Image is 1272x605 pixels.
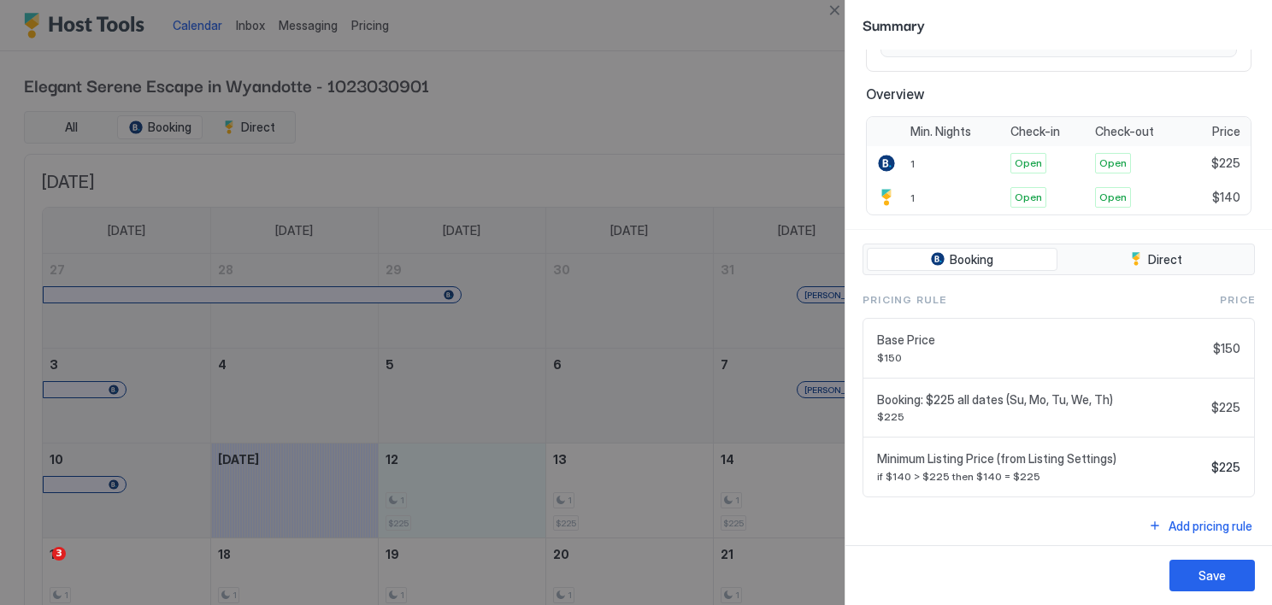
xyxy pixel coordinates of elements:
span: 1 [910,191,915,204]
span: Booking [950,252,993,267]
span: $225 [1211,400,1240,415]
span: Summary [863,14,1255,35]
span: Price [1212,124,1240,139]
span: Open [1099,190,1127,205]
span: Check-in [1010,124,1060,139]
span: Base Price [877,332,1206,348]
div: Add pricing rule [1169,517,1252,535]
span: $150 [1213,341,1240,356]
span: Open [1099,156,1127,171]
div: tab-group [863,244,1255,276]
span: Price [1220,292,1255,308]
span: $225 [1211,156,1240,171]
span: Min. Nights [910,124,971,139]
div: Save [1198,567,1226,584]
span: 1 [910,157,915,170]
span: Overview [866,85,1251,103]
button: Direct [1061,248,1251,272]
button: Save [1169,560,1255,591]
button: Booking [867,248,1057,272]
span: if $140 > $225 then $140 = $225 [877,470,1204,483]
span: Pricing Rule [863,292,946,308]
iframe: Intercom live chat [17,547,58,588]
span: Booking: $225 all dates (Su, Mo, Tu, We, Th) [877,392,1204,408]
span: Check-out [1095,124,1154,139]
span: $140 [1212,190,1240,205]
button: Add pricing rule [1145,514,1255,537]
span: Open [1015,190,1042,205]
span: $150 [877,351,1206,364]
span: Minimum Listing Price (from Listing Settings) [877,451,1204,467]
span: $225 [1211,460,1240,475]
span: Direct [1148,252,1182,267]
span: 3 [52,547,66,561]
span: Open [1015,156,1042,171]
span: $225 [877,410,1204,423]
